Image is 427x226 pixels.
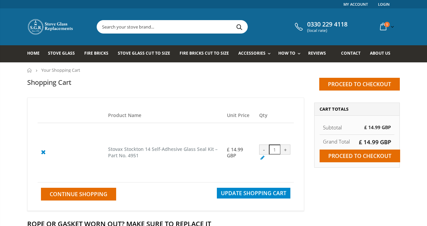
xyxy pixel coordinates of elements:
[27,68,32,72] a: Home
[238,45,274,62] a: Accessories
[217,188,290,199] button: Update Shopping Cart
[364,124,391,130] span: £ 14.99 GBP
[319,78,400,91] input: Proceed to checkout
[221,189,286,197] span: Update Shopping Cart
[278,50,295,56] span: How To
[323,138,350,145] strong: Grand Total
[48,50,75,56] span: Stove Glass
[278,45,304,62] a: How To
[27,50,40,56] span: Home
[370,45,395,62] a: About us
[41,188,116,201] a: Continue Shopping
[108,146,218,159] a: Stovax Stockton 14 Self-Adhesive Glass Seal Kit – Part No. 4951
[180,45,234,62] a: Fire Bricks Cut To Size
[256,108,294,123] th: Qty
[341,50,361,56] span: Contact
[308,45,331,62] a: Reviews
[97,20,323,33] input: Search your stove brand...
[118,50,170,56] span: Stove Glass Cut To Size
[105,108,224,123] th: Product Name
[384,22,390,27] span: 1
[50,190,107,198] span: Continue Shopping
[180,50,229,56] span: Fire Bricks Cut To Size
[27,45,45,62] a: Home
[370,50,390,56] span: About us
[323,124,342,131] span: Subtotal
[84,50,108,56] span: Fire Bricks
[227,146,243,159] span: £ 14.99 GBP
[41,67,80,73] span: Your Shopping Cart
[377,20,395,33] a: 1
[27,78,72,87] h1: Shopping Cart
[224,108,256,123] th: Unit Price
[280,145,290,155] div: +
[320,150,400,162] input: Proceed to checkout
[118,45,175,62] a: Stove Glass Cut To Size
[320,106,348,112] span: Cart Totals
[307,28,347,33] span: (local rate)
[27,18,74,35] img: Stove Glass Replacement
[359,138,391,146] span: £ 14.99 GBP
[238,50,266,56] span: Accessories
[48,45,80,62] a: Stove Glass
[307,21,347,28] span: 0330 229 4118
[232,20,247,33] button: Search
[308,50,326,56] span: Reviews
[84,45,113,62] a: Fire Bricks
[259,145,269,155] div: -
[341,45,366,62] a: Contact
